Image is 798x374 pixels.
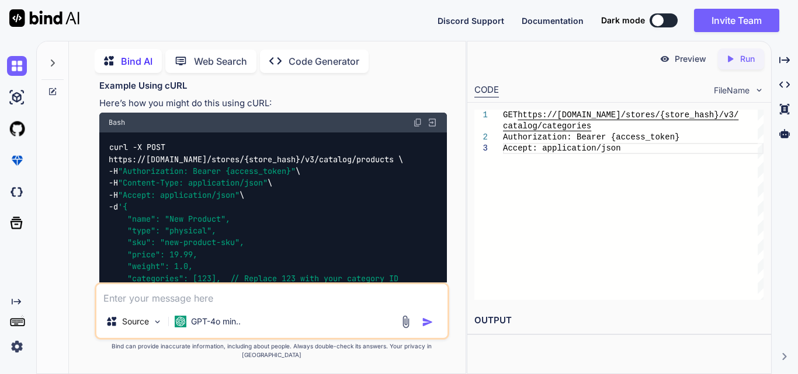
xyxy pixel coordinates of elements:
p: Run [740,53,755,65]
span: https://[DOMAIN_NAME]/stores/{store_hash}/v3 [518,110,734,120]
span: catalog/categories [503,121,591,131]
p: Web Search [194,54,247,68]
p: Source [122,316,149,327]
img: Bind AI [9,9,79,27]
span: "Content-Type: application/json" [118,178,268,188]
img: icon [422,316,433,328]
p: GPT-4o min.. [191,316,241,327]
img: Open in Browser [427,117,438,128]
h3: Example Using cURL [99,79,447,93]
span: GET [503,110,518,120]
img: chevron down [754,85,764,95]
button: Invite Team [694,9,779,32]
img: attachment [399,315,412,328]
span: Authorization: Bearer {access_token} [503,132,679,142]
span: "Accept: application/json" [118,190,240,200]
p: Bind AI [121,54,152,68]
button: Discord Support [438,15,504,27]
p: Preview [675,53,706,65]
div: CODE [474,83,499,97]
span: Documentation [522,16,584,26]
img: darkCloudIdeIcon [7,182,27,202]
button: Documentation [522,15,584,27]
div: 1 [474,110,488,121]
img: chat [7,56,27,76]
img: GPT-4o mini [175,316,186,327]
p: Here’s how you might do this using cURL: [99,97,447,110]
span: "Authorization: Bearer {access_token}" [118,166,296,176]
span: Bash [109,118,125,127]
span: Dark mode [601,15,645,26]
img: preview [660,54,670,64]
img: settings [7,337,27,356]
span: / [734,110,738,120]
img: Pick Models [152,317,162,327]
span: Discord Support [438,16,504,26]
h2: OUTPUT [467,307,771,334]
p: Code Generator [289,54,359,68]
span: FileName [714,85,750,96]
img: copy [413,118,422,127]
img: ai-studio [7,88,27,107]
p: Bind can provide inaccurate information, including about people. Always double-check its answers.... [95,342,449,359]
div: 3 [474,143,488,154]
img: githubLight [7,119,27,139]
img: premium [7,151,27,170]
span: Accept: application/json [503,144,621,153]
div: 2 [474,132,488,143]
